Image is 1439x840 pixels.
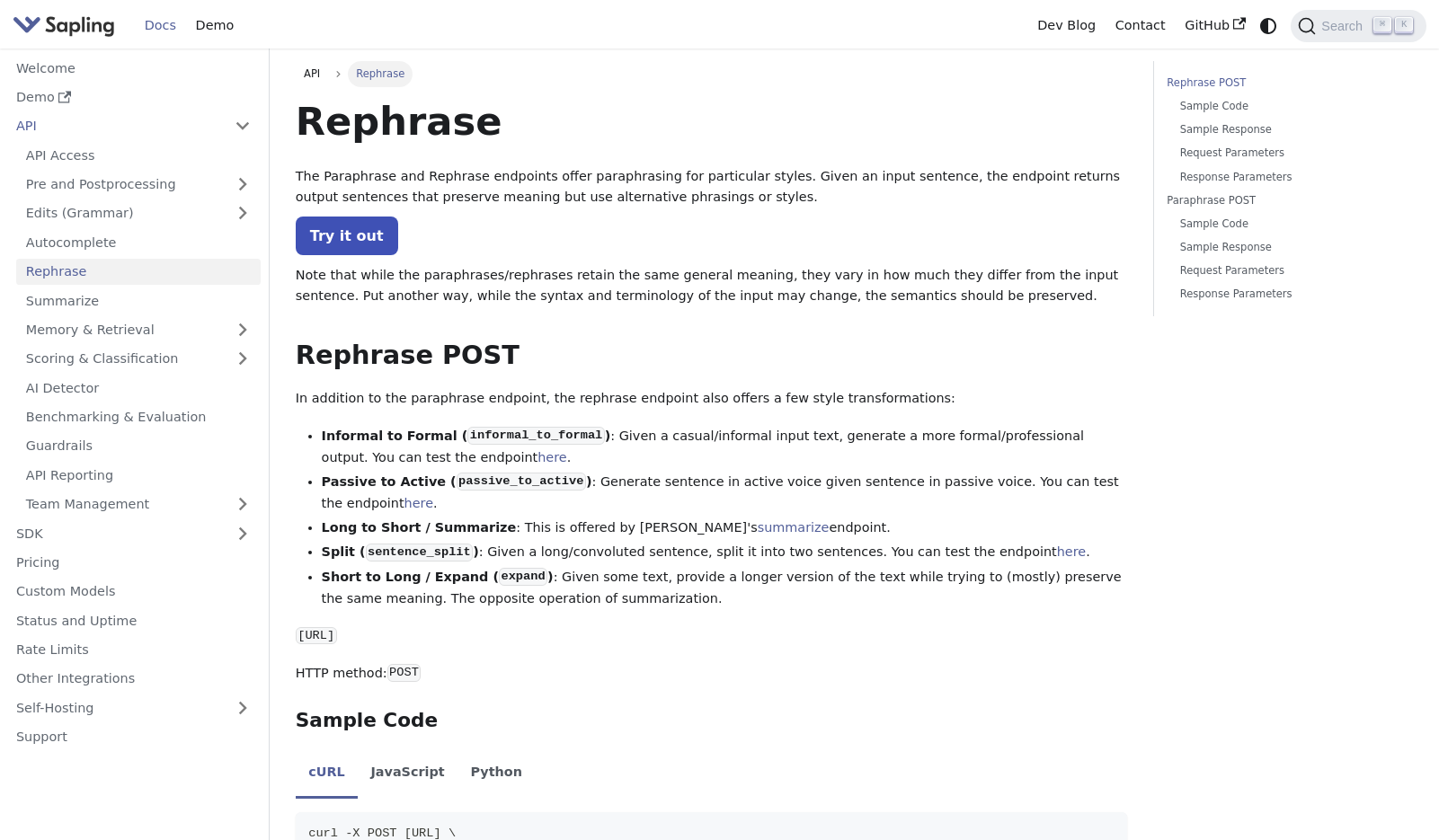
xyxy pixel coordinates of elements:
[6,84,261,111] a: Demo
[1167,75,1407,92] a: Rephrase POST
[296,166,1127,209] p: The Paraphrase and Rephrase endpoints offer paraphrasing for particular styles. Given an input se...
[6,550,261,576] a: Pricing
[322,472,1128,515] li: : Generate sentence in active voice given sentence in passive voice. You can test the endpoint .
[322,544,479,559] strong: Split ( )
[16,317,261,343] a: Memory & Retrieval
[537,450,566,464] a: here
[16,229,261,255] a: Autocomplete
[366,544,474,561] code: sentence_split
[1180,169,1400,186] a: Response Parameters
[457,749,535,800] li: Python
[1373,17,1391,33] kbd: ⌘
[322,570,554,584] strong: Short to Long / Expand ( )
[16,259,261,285] a: Rephrase
[6,637,261,663] a: Rate Limits
[6,520,225,546] a: SDK
[1180,98,1400,115] a: Sample Code
[1106,12,1176,40] a: Contact
[322,517,1128,539] li: : This is offered by [PERSON_NAME]'s endpoint.
[16,142,261,168] a: API Access
[467,427,604,445] code: informal_to_formal
[16,200,261,226] a: Edits (Grammar)
[186,12,244,40] a: Demo
[296,265,1127,308] p: Note that while the paraphrases/rephrases retain the same general meaning, they vary in how much ...
[1180,286,1400,303] a: Response Parameters
[296,627,337,645] code: [URL]
[1395,17,1413,33] kbd: K
[308,827,456,840] span: curl -X POST [URL] \
[296,61,329,86] a: API
[1316,19,1373,33] span: Search
[296,709,1127,733] h3: Sample Code
[16,346,261,372] a: Scoring & Classification
[135,12,186,40] a: Docs
[404,496,433,510] a: here
[1256,13,1282,39] button: Switch between dark and light mode (currently system mode)
[296,663,1127,685] p: HTTP method:
[322,567,1128,610] li: : Given some text, provide a longer version of the text while trying to (mostly) preserve the sam...
[13,13,121,39] a: Sapling.ai
[6,666,261,692] a: Other Integrations
[6,55,261,81] a: Welcome
[6,579,261,605] a: Custom Models
[457,473,586,491] code: passive_to_active
[499,568,547,586] code: expand
[13,13,115,39] img: Sapling.ai
[1180,216,1400,233] a: Sample Code
[1180,121,1400,138] a: Sample Response
[1180,262,1400,279] a: Request Parameters
[16,491,261,517] a: Team Management
[322,426,1128,469] li: : Given a casual/informal input text, generate a more formal/professional output. You can test th...
[322,520,517,535] strong: Long to Short / Summarize
[296,749,358,800] li: cURL
[6,694,261,721] a: Self-Hosting
[1167,192,1407,209] a: Paraphrase POST
[296,388,1127,410] p: In addition to the paraphrase endpoint, the rephrase endpoint also offers a few style transformat...
[322,542,1128,563] li: : Given a long/convoluted sentence, split it into two sentences. You can test the endpoint .
[296,340,1127,372] h2: Rephrase POST
[16,172,261,198] a: Pre and Postprocessing
[1180,239,1400,256] a: Sample Response
[6,113,225,139] a: API
[1057,544,1086,559] a: here
[758,520,830,535] a: summarize
[16,404,261,430] a: Benchmarking & Evaluation
[1175,12,1255,40] a: GitHub
[1180,145,1400,162] a: Request Parameters
[296,217,398,255] a: Try it out
[16,462,261,488] a: API Reporting
[322,474,592,489] strong: Passive to Active ( )
[225,520,261,546] button: Expand sidebar category 'SDK'
[1291,10,1426,42] button: Search (Command+K)
[296,97,1127,146] h1: Rephrase
[322,429,611,443] strong: Informal to Formal ( )
[304,67,320,80] span: API
[387,664,422,682] code: POST
[358,749,457,800] li: JavaScript
[225,113,261,139] button: Collapse sidebar category 'API'
[348,61,413,86] span: Rephrase
[16,433,261,459] a: Guardrails
[6,607,261,633] a: Status and Uptime
[1027,12,1105,40] a: Dev Blog
[16,287,261,314] a: Summarize
[296,61,1127,86] nav: Breadcrumbs
[6,724,261,750] a: Support
[16,375,261,401] a: AI Detector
